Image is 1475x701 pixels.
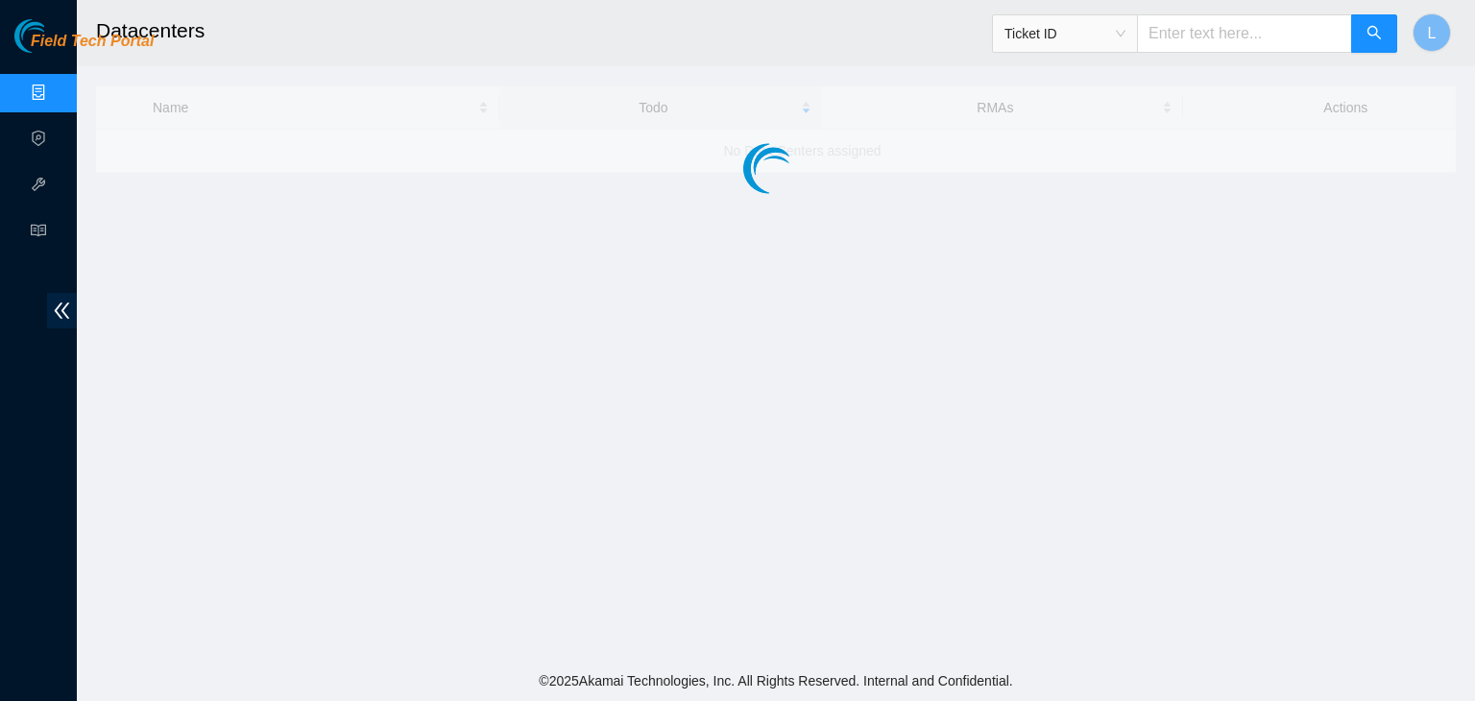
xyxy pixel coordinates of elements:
[77,661,1475,701] footer: © 2025 Akamai Technologies, Inc. All Rights Reserved. Internal and Confidential.
[1428,21,1437,45] span: L
[1004,19,1125,48] span: Ticket ID
[1366,25,1382,43] span: search
[31,33,154,51] span: Field Tech Portal
[1351,14,1397,53] button: search
[1137,14,1352,53] input: Enter text here...
[31,214,46,253] span: read
[1413,13,1451,52] button: L
[14,19,97,53] img: Akamai Technologies
[14,35,154,60] a: Akamai TechnologiesField Tech Portal
[47,293,77,328] span: double-left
